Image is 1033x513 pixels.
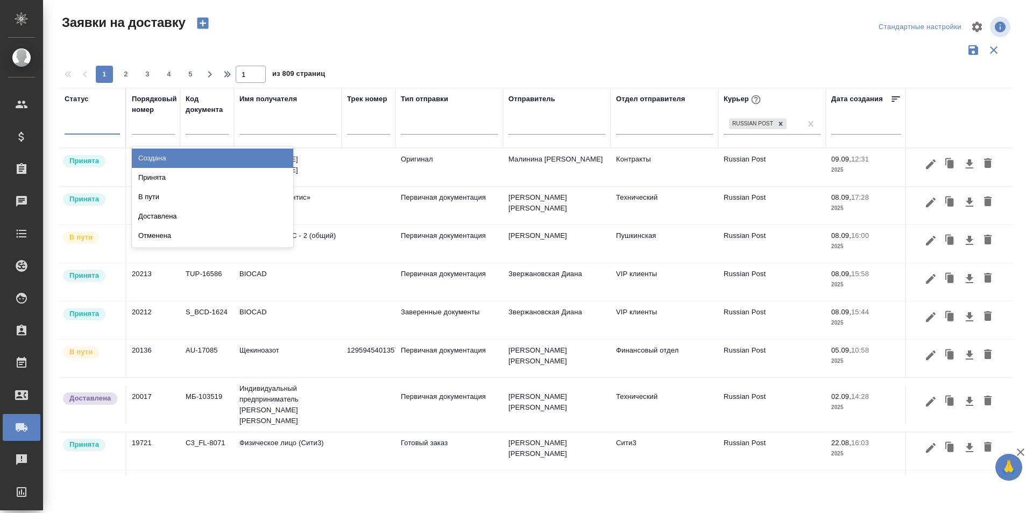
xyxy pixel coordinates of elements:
td: Малинина [PERSON_NAME] [503,149,611,186]
div: Создана [132,149,293,168]
span: 3 [139,69,156,80]
td: Заверенные документы [395,301,503,339]
td: TUP-16586 [180,263,234,301]
td: Первичная документация [395,263,503,301]
div: Отдел отправителя [616,94,685,104]
p: Доставлена [69,393,111,404]
td: Сити3 [611,432,718,470]
button: Скачать [960,345,979,366]
p: 2025 [831,241,901,252]
td: Финансовый отдел [611,340,718,377]
div: Курьер назначен [62,269,120,283]
td: Russian Post [718,432,826,470]
span: Посмотреть информацию [990,17,1013,37]
td: 20213 [126,263,180,301]
p: Принята [69,194,99,205]
div: Трек номер [347,94,387,104]
p: 08.09, [831,231,851,240]
button: Клонировать [940,307,960,327]
div: Курьер назначен [62,307,120,321]
button: 🙏 [995,454,1022,481]
td: C3_FL-8071 [180,432,234,470]
button: Клонировать [940,345,960,366]
td: BIOCAD [234,263,342,301]
p: 05.09, [831,346,851,354]
button: Скачать [960,192,979,213]
span: 🙏 [1000,456,1018,479]
button: Редактировать [922,192,940,213]
div: Тип отправки [401,94,448,104]
span: 4 [160,69,178,80]
td: AU-17085 [180,340,234,377]
p: 2025 [831,356,901,367]
p: 08.09, [831,270,851,278]
td: Первичная документация [395,225,503,263]
div: Russian Post [728,117,788,131]
button: Скачать [960,230,979,251]
button: 4 [160,66,178,83]
td: 20227 [126,187,180,224]
p: 22.08, [831,439,851,447]
div: Курьер назначен [62,192,120,207]
td: VIP клиенты [611,263,718,301]
td: Готовый заказ [395,432,503,470]
p: 2025 [831,318,901,328]
button: Удалить [979,438,997,458]
td: Первичная документация [395,386,503,424]
button: Удалить [979,345,997,366]
p: Принята [69,156,99,166]
button: Редактировать [922,230,940,251]
td: Звержановская Диана [503,263,611,301]
td: 19658 [126,470,180,508]
span: 5 [182,69,199,80]
div: split button [876,19,964,36]
td: Технический [611,470,718,508]
button: 3 [139,66,156,83]
div: Порядковый номер [132,94,177,115]
p: 08.09, [831,308,851,316]
td: Первичная документация [395,470,503,508]
p: В пути [69,347,93,357]
button: Клонировать [940,391,960,412]
td: Russian Post [718,386,826,424]
div: В пути [132,187,293,207]
td: 19721 [126,432,180,470]
p: 08.09, [831,193,851,201]
td: 20212 [126,301,180,339]
td: [PERSON_NAME] [PERSON_NAME] [503,432,611,470]
td: Технический [611,187,718,224]
div: Документы доставлены, фактическая дата доставки проставиться автоматически [62,391,120,406]
p: 02.09, [831,392,851,400]
button: Редактировать [922,438,940,458]
span: Заявки на доставку [59,14,186,31]
td: S_BCD-1624 [180,301,234,339]
td: BIOCAD [234,301,342,339]
button: Сбросить фильтры [984,40,1004,60]
div: Russian Post [729,118,775,130]
td: Russian Post [718,225,826,263]
div: Отменена [132,226,293,245]
button: Удалить [979,192,997,213]
p: 2025 [831,402,901,413]
p: В пути [69,232,93,243]
td: Первичная документация [395,187,503,224]
td: 20214 [126,225,180,263]
p: 09.09, [831,155,851,163]
button: Клонировать [940,192,960,213]
div: Код документа [186,94,229,115]
td: [PERSON_NAME] [PERSON_NAME] [503,187,611,224]
td: [PERSON_NAME] [503,225,611,263]
button: Скачать [960,307,979,327]
td: VIP клиенты [611,301,718,339]
p: 17:28 [851,193,869,201]
div: Курьер назначен [62,438,120,452]
button: Скачать [960,438,979,458]
p: 2025 [831,448,901,459]
button: Удалить [979,307,997,327]
div: Курьер назначен [62,154,120,168]
button: При выборе курьера статус заявки автоматически поменяется на «Принята» [749,93,763,107]
p: 16:03 [851,439,869,447]
td: Russian Post [718,340,826,377]
button: Редактировать [922,345,940,366]
button: 5 [182,66,199,83]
